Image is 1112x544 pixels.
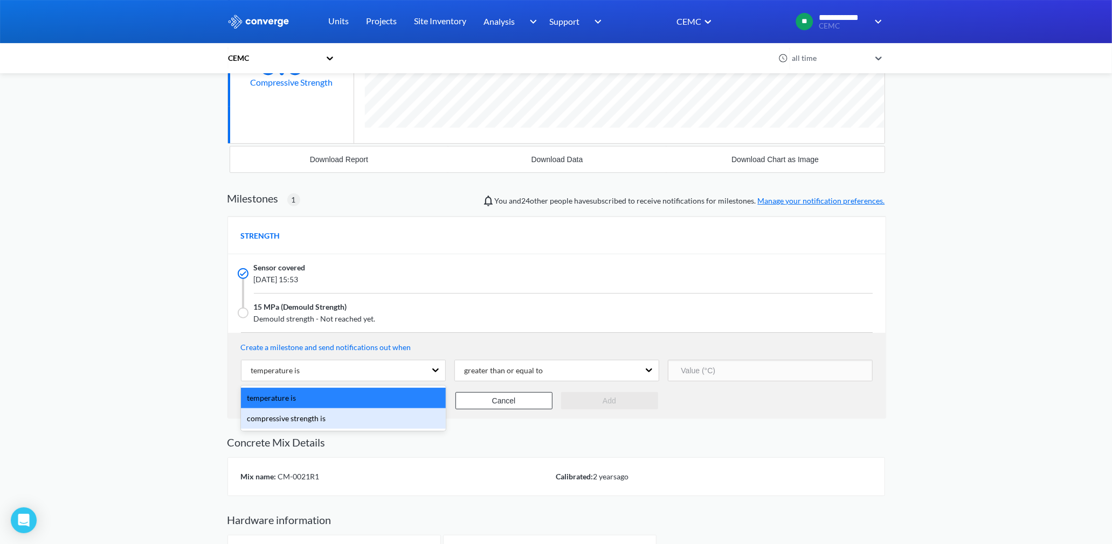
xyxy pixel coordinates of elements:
[292,194,296,206] span: 1
[227,52,320,64] div: CEMC
[556,472,593,481] span: Calibrated:
[819,22,868,30] span: CEMC
[254,301,347,313] span: 15 MPa (Demould Strength)
[484,15,515,28] span: Analysis
[241,388,446,408] div: temperature is
[522,15,540,28] img: downArrow.svg
[522,196,549,205] span: Declan Houlihan, Mircea Zagrean, Alaa Bouayed, Nathan Rogers, Mark Stirland, Liliana Cortina, Har...
[731,155,819,164] div: Download Chart as Image
[227,15,290,29] img: logo_ewhite.svg
[227,513,885,526] h2: Hardware information
[668,360,873,381] input: Value (°C)
[310,155,368,164] div: Download Report
[243,365,300,376] div: temperature is
[277,472,320,481] span: CM-0021R1
[227,436,885,449] h2: Concrete Mix Details
[241,408,446,429] div: compressive strength is
[254,262,306,274] span: Sensor covered
[251,75,333,89] div: Compressive Strength
[230,147,448,172] button: Download Report
[241,230,280,242] span: STRENGTH
[11,507,37,533] div: Open Intercom Messenger
[241,472,277,481] span: Mix name:
[254,313,742,325] span: Demould strength - Not reached yet.
[789,52,870,64] div: all time
[588,15,605,28] img: downArrow.svg
[448,147,666,172] button: Download Data
[868,15,885,28] img: downArrow.svg
[666,147,885,172] button: Download Chart as Image
[227,192,279,205] h2: Milestones
[254,274,742,285] span: [DATE] 15:53
[482,194,495,207] img: notifications-icon.svg
[241,341,873,353] p: Create a milestone and send notifications out when
[593,472,629,481] span: 2 years ago
[550,15,580,28] span: Support
[778,53,788,63] img: icon-clock.svg
[758,196,885,205] a: Manage your notification preferences.
[531,155,583,164] div: Download Data
[561,392,658,409] button: Add
[455,392,552,409] button: Cancel
[456,365,543,376] div: greater than or equal to
[495,195,885,207] span: You and people have subscribed to receive notifications for milestones.
[676,15,702,28] div: CEMC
